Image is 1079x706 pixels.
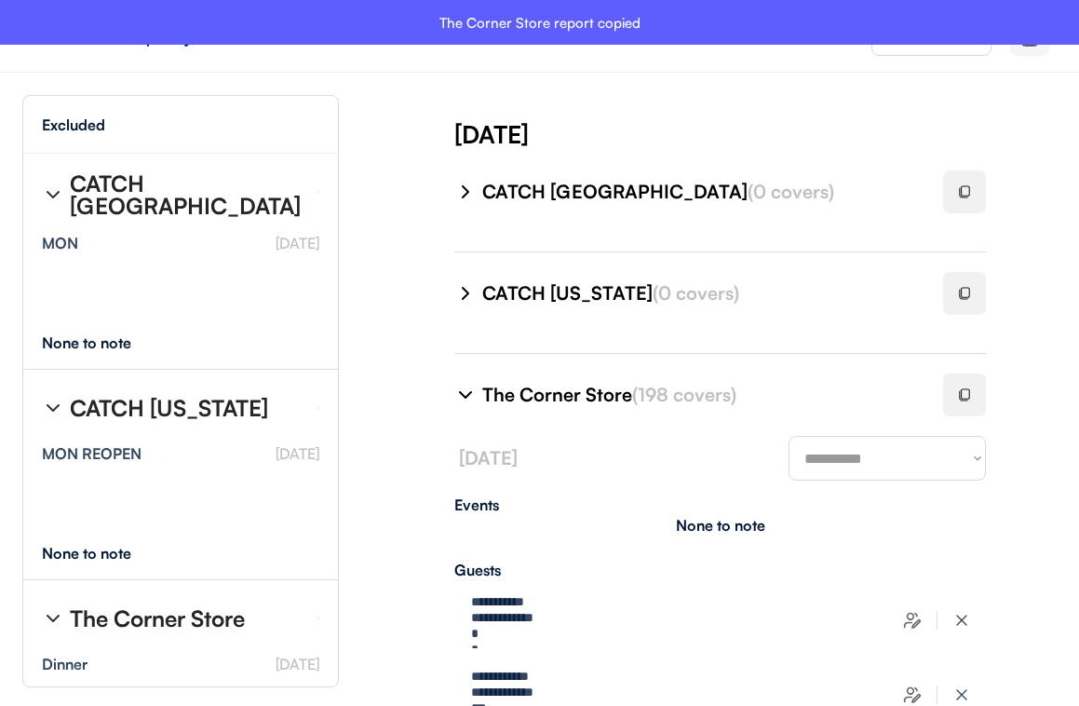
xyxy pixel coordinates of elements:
[632,383,736,406] font: (198 covers)
[42,236,78,251] div: MON
[748,180,834,203] font: (0 covers)
[952,611,971,630] img: x-close%20%283%29.svg
[454,497,986,512] div: Events
[42,397,64,419] img: chevron-right%20%281%29.svg
[42,607,64,630] img: chevron-right%20%281%29.svg
[952,686,971,704] img: x-close%20%283%29.svg
[70,607,245,630] div: The Corner Store
[42,117,105,132] div: Excluded
[454,563,986,577] div: Guests
[42,183,64,206] img: chevron-right%20%281%29.svg
[482,382,921,408] div: The Corner Store
[42,546,166,561] div: None to note
[676,518,765,533] div: None to note
[276,655,319,673] font: [DATE]
[482,280,921,306] div: CATCH [US_STATE]
[42,657,88,672] div: Dinner
[903,611,922,630] img: users-edit.svg
[653,281,739,305] font: (0 covers)
[42,335,166,350] div: None to note
[70,397,268,419] div: CATCH [US_STATE]
[276,444,319,463] font: [DATE]
[70,172,303,217] div: CATCH [GEOGRAPHIC_DATA]
[459,446,518,469] font: [DATE]
[454,384,477,406] img: chevron-right%20%281%29.svg
[454,181,477,203] img: chevron-right%20%281%29.svg
[454,282,477,305] img: chevron-right%20%281%29.svg
[276,234,319,252] font: [DATE]
[482,179,921,205] div: CATCH [GEOGRAPHIC_DATA]
[454,117,1079,151] div: [DATE]
[903,686,922,704] img: users-edit.svg
[42,446,142,461] div: MON REOPEN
